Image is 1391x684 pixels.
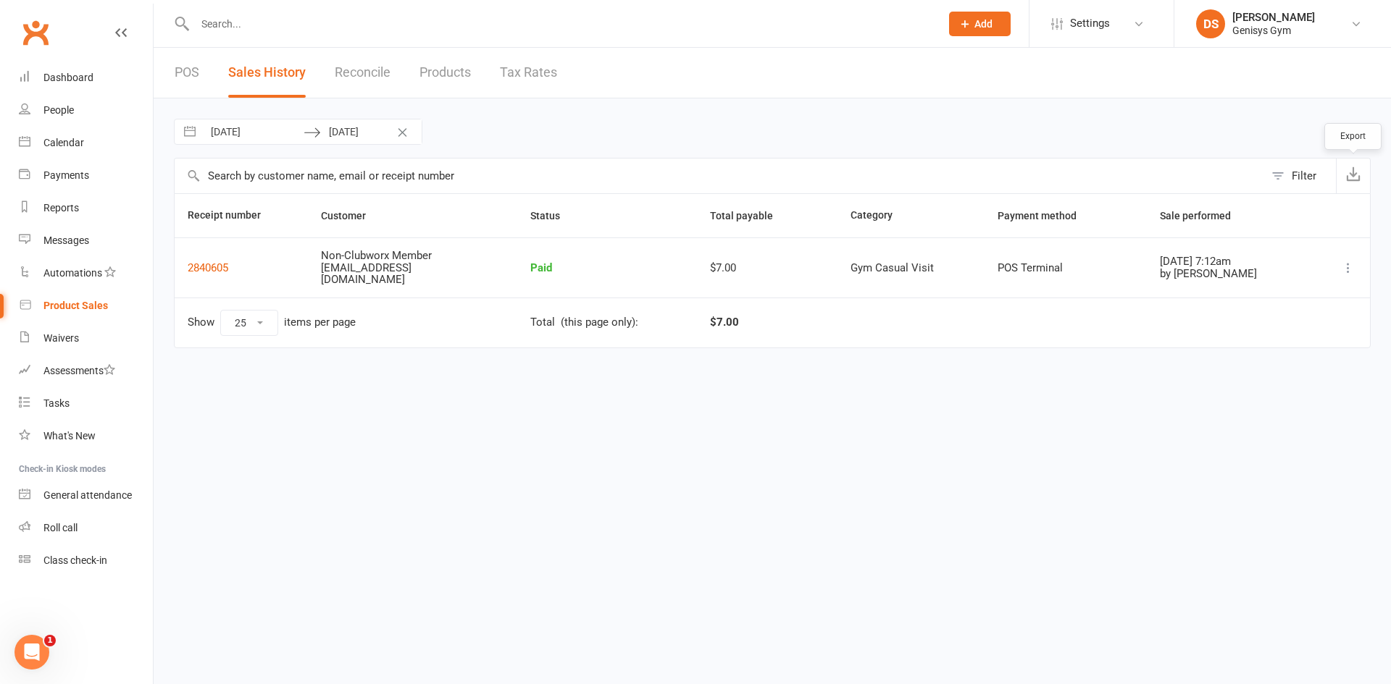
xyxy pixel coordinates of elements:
[1160,210,1247,221] span: Sale performed
[19,127,153,159] a: Calendar
[19,512,153,544] a: Roll call
[43,332,79,344] div: Waivers
[19,479,153,512] a: General attendance kiosk mode
[175,194,308,237] th: Receipt number
[974,18,993,30] span: Add
[188,259,228,276] button: 2840605
[43,522,78,533] div: Roll call
[710,310,739,336] div: $7.00
[321,207,382,224] button: Customer
[175,48,199,98] a: POS
[710,207,789,224] button: Total payable
[530,207,576,224] button: Status
[500,48,557,98] a: Tax Rates
[1160,256,1299,268] div: [DATE] 7:12am
[43,397,70,409] div: Tasks
[19,192,153,224] a: Reports
[335,48,390,98] a: Reconcile
[43,554,107,566] div: Class check-in
[43,489,132,501] div: General attendance
[44,635,56,646] span: 1
[530,210,576,221] span: Status
[19,387,153,420] a: Tasks
[1160,268,1299,280] div: by [PERSON_NAME]
[998,262,1134,274] div: POS Terminal
[837,194,984,237] th: Category
[851,262,971,274] div: Gym Casual Visit
[949,12,1011,36] button: Add
[43,169,89,181] div: Payments
[43,235,89,246] div: Messages
[1070,7,1110,40] span: Settings
[321,249,432,262] span: Non-Clubworx Member
[19,224,153,257] a: Messages
[43,202,79,214] div: Reports
[1160,207,1247,224] button: Sale performed
[998,210,1093,221] span: Payment method
[998,207,1093,224] button: Payment method
[284,316,356,329] div: items per page
[19,62,153,94] a: Dashboard
[43,365,115,376] div: Assessments
[19,322,153,355] a: Waivers
[19,544,153,577] a: Class kiosk mode
[191,14,930,34] input: Search...
[19,355,153,387] a: Assessments
[1264,159,1336,193] button: Filter
[228,48,306,98] a: Sales History
[43,137,84,148] div: Calendar
[321,119,422,144] input: To
[530,262,684,274] div: Paid
[19,290,153,322] a: Product Sales
[19,94,153,127] a: People
[177,119,203,144] button: Interact with the calendar and add the check-in date for your trip.
[710,210,789,221] span: Total payable
[188,310,356,336] div: Show
[1232,11,1315,24] div: [PERSON_NAME]
[17,14,54,51] a: Clubworx
[321,262,451,286] div: [EMAIL_ADDRESS][DOMAIN_NAME]
[19,257,153,290] a: Automations
[1292,167,1316,185] div: Filter
[175,159,1264,193] input: Search by customer name, email or receipt number
[419,48,471,98] a: Products
[43,267,102,279] div: Automations
[43,72,93,83] div: Dashboard
[1196,9,1225,38] div: DS
[19,159,153,192] a: Payments
[710,262,824,274] div: $7.00
[43,300,108,311] div: Product Sales
[530,316,555,329] div: Total
[390,118,415,145] button: Clear Dates
[43,104,74,116] div: People
[321,210,382,221] span: Customer
[1232,24,1315,37] div: Genisys Gym
[14,635,49,670] iframe: Intercom live chat
[43,430,96,442] div: What's New
[19,420,153,452] a: What's New
[203,119,304,144] input: From
[561,316,638,329] div: (this page only):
